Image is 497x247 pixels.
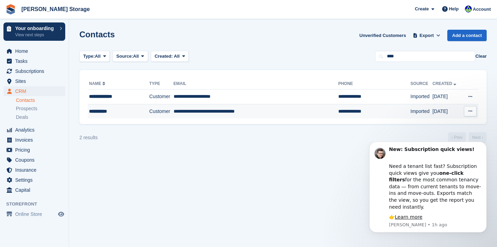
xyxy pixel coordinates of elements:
span: Coupons [15,155,57,165]
a: Preview store [57,210,65,218]
a: menu [3,135,65,145]
button: Source: All [113,51,148,62]
a: menu [3,165,65,175]
button: Type: All [79,51,110,62]
th: Source [410,78,432,89]
a: Add a contact [447,30,487,41]
a: Contacts [16,97,65,104]
span: CRM [15,86,57,96]
td: Customer [149,104,174,118]
a: Your onboarding View next steps [3,22,65,41]
button: Clear [475,53,487,60]
a: Created [432,81,458,86]
img: Louise Pain [465,6,472,12]
span: Created: [155,54,173,59]
td: [DATE] [432,104,461,118]
span: Type: [83,53,95,60]
a: menu [3,125,65,135]
span: Analytics [15,125,57,135]
span: Storefront [6,201,69,208]
p: Your onboarding [15,26,56,31]
td: [DATE] [432,89,461,104]
a: menu [3,185,65,195]
button: Created: All [151,51,189,62]
span: Home [15,46,57,56]
td: Imported [410,104,432,118]
span: All [174,54,180,59]
nav: Page [447,132,488,143]
p: View next steps [15,32,56,38]
a: menu [3,155,65,165]
a: menu [3,56,65,66]
img: stora-icon-8386f47178a22dfd0bd8f6a31ec36ba5ce8667c1dd55bd0f319d3a0aa187defe.svg [6,4,16,15]
a: Unverified Customers [357,30,409,41]
span: Create [415,6,429,12]
a: Name [89,81,107,86]
a: menu [3,46,65,56]
a: Previous [448,132,466,143]
span: Capital [15,185,57,195]
a: menu [3,209,65,219]
a: Prospects [16,105,65,112]
a: menu [3,76,65,86]
span: Export [420,32,434,39]
span: Account [473,6,491,13]
span: All [95,53,101,60]
span: Sites [15,76,57,86]
span: Invoices [15,135,57,145]
a: Next [469,132,487,143]
td: Imported [410,89,432,104]
th: Type [149,78,174,89]
h1: Contacts [79,30,115,39]
a: Deals [16,114,65,121]
a: menu [3,66,65,76]
span: Deals [16,114,28,121]
span: Settings [15,175,57,185]
span: All [133,53,139,60]
a: [PERSON_NAME] Storage [19,3,92,15]
span: Insurance [15,165,57,175]
button: Export [411,30,442,41]
a: menu [3,86,65,96]
span: Pricing [15,145,57,155]
span: Prospects [16,105,37,112]
td: Customer [149,89,174,104]
a: menu [3,175,65,185]
span: Help [449,6,459,12]
span: Tasks [15,56,57,66]
span: Source: [116,53,133,60]
th: Phone [338,78,410,89]
span: Online Store [15,209,57,219]
th: Email [174,78,338,89]
a: menu [3,145,65,155]
div: 2 results [79,134,98,141]
span: Subscriptions [15,66,57,76]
